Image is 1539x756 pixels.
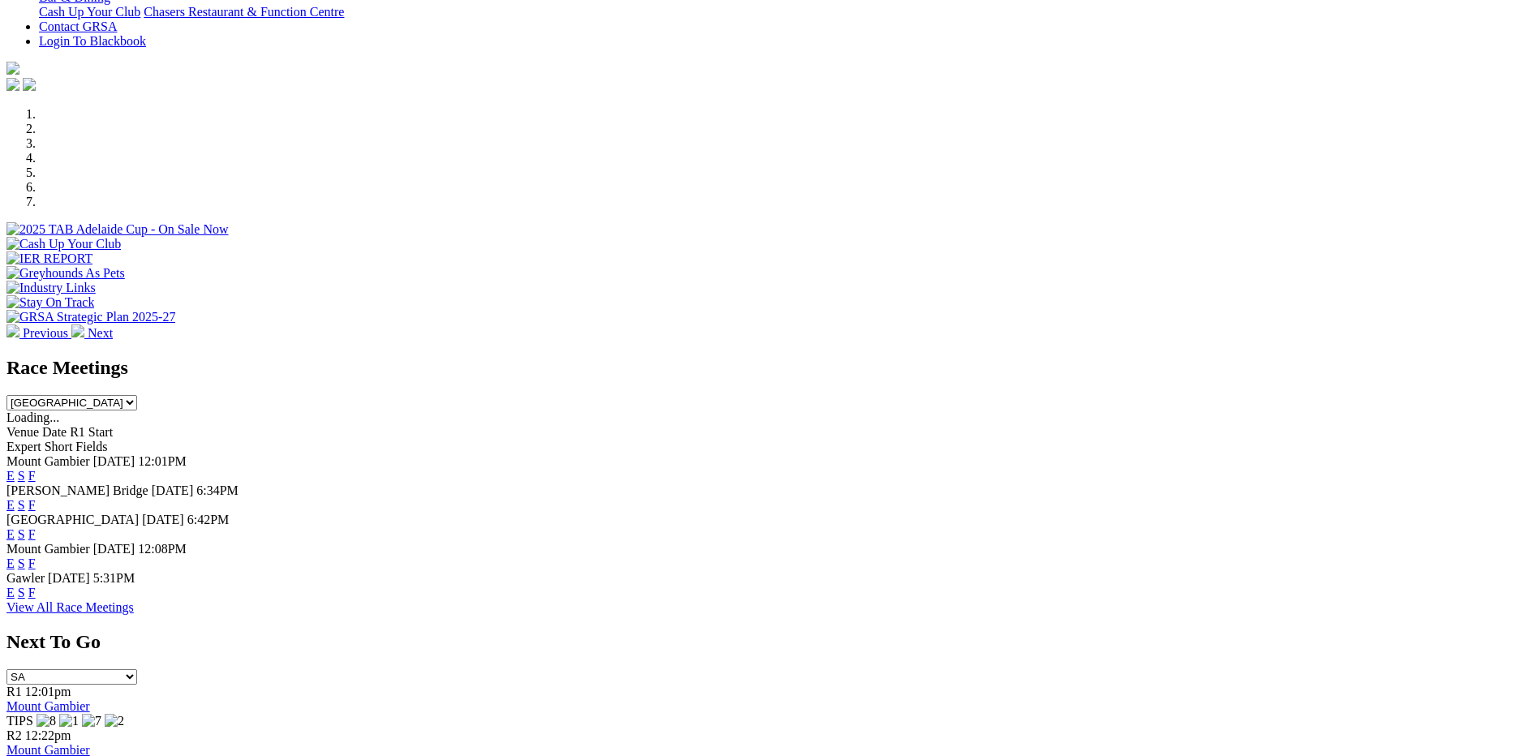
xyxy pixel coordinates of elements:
[6,498,15,512] a: E
[25,728,71,742] span: 12:22pm
[6,222,229,237] img: 2025 TAB Adelaide Cup - On Sale Now
[6,251,92,266] img: IER REPORT
[6,527,15,541] a: E
[6,425,39,439] span: Venue
[6,410,59,424] span: Loading...
[23,78,36,91] img: twitter.svg
[6,631,1533,653] h2: Next To Go
[138,454,187,468] span: 12:01PM
[28,556,36,570] a: F
[6,699,90,713] a: Mount Gambier
[39,5,1533,19] div: Bar & Dining
[6,237,121,251] img: Cash Up Your Club
[6,542,90,556] span: Mount Gambier
[187,513,230,526] span: 6:42PM
[18,527,25,541] a: S
[28,498,36,512] a: F
[6,483,148,497] span: [PERSON_NAME] Bridge
[6,513,139,526] span: [GEOGRAPHIC_DATA]
[93,454,135,468] span: [DATE]
[39,5,140,19] a: Cash Up Your Club
[6,685,22,698] span: R1
[37,714,56,728] img: 8
[138,542,187,556] span: 12:08PM
[6,324,19,337] img: chevron-left-pager-white.svg
[6,295,94,310] img: Stay On Track
[28,586,36,599] a: F
[45,440,73,453] span: Short
[39,34,146,48] a: Login To Blackbook
[6,62,19,75] img: logo-grsa-white.png
[6,728,22,742] span: R2
[144,5,344,19] a: Chasers Restaurant & Function Centre
[82,714,101,728] img: 7
[105,714,124,728] img: 2
[28,527,36,541] a: F
[6,266,125,281] img: Greyhounds As Pets
[18,586,25,599] a: S
[42,425,67,439] span: Date
[6,586,15,599] a: E
[48,571,90,585] span: [DATE]
[6,714,33,728] span: TIPS
[6,357,1533,379] h2: Race Meetings
[39,19,117,33] a: Contact GRSA
[23,326,68,340] span: Previous
[142,513,184,526] span: [DATE]
[93,542,135,556] span: [DATE]
[59,714,79,728] img: 1
[6,440,41,453] span: Expert
[71,326,113,340] a: Next
[6,469,15,483] a: E
[6,571,45,585] span: Gawler
[6,600,134,614] a: View All Race Meetings
[6,281,96,295] img: Industry Links
[25,685,71,698] span: 12:01pm
[196,483,239,497] span: 6:34PM
[93,571,135,585] span: 5:31PM
[18,498,25,512] a: S
[28,469,36,483] a: F
[71,324,84,337] img: chevron-right-pager-white.svg
[18,469,25,483] a: S
[6,326,71,340] a: Previous
[70,425,113,439] span: R1 Start
[75,440,107,453] span: Fields
[18,556,25,570] a: S
[6,78,19,91] img: facebook.svg
[6,556,15,570] a: E
[152,483,194,497] span: [DATE]
[6,454,90,468] span: Mount Gambier
[6,310,175,324] img: GRSA Strategic Plan 2025-27
[88,326,113,340] span: Next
